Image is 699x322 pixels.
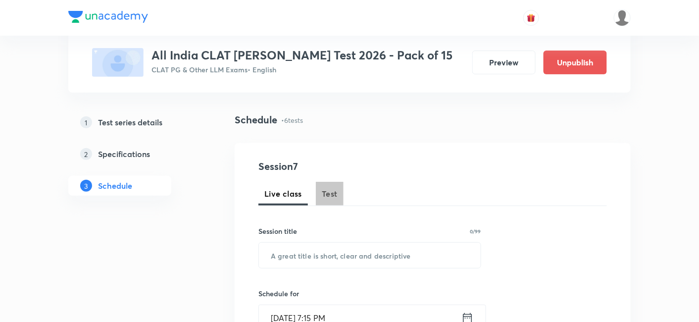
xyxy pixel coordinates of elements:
button: avatar [523,10,539,26]
p: CLAT PG & Other LLM Exams • English [151,64,452,75]
button: Preview [472,51,536,74]
p: 1 [80,116,92,128]
img: Basudha [614,9,631,26]
h4: Session 7 [258,159,439,174]
span: Live class [264,188,302,200]
h3: All India CLAT [PERSON_NAME] Test 2026 - Pack of 15 [151,48,452,62]
p: • 6 tests [281,115,303,125]
p: 3 [80,180,92,192]
span: Test [322,188,338,200]
a: 1Test series details [68,112,203,132]
p: 2 [80,148,92,160]
h5: Test series details [98,116,162,128]
h6: Session title [258,226,297,236]
h6: Schedule for [258,288,481,299]
a: 2Specifications [68,144,203,164]
h5: Specifications [98,148,150,160]
p: 0/99 [470,229,481,234]
a: Company Logo [68,11,148,25]
img: Company Logo [68,11,148,23]
input: A great title is short, clear and descriptive [259,243,481,268]
img: avatar [527,13,536,22]
h5: Schedule [98,180,132,192]
img: fallback-thumbnail.png [92,48,144,77]
button: Unpublish [544,51,607,74]
h4: Schedule [235,112,277,127]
